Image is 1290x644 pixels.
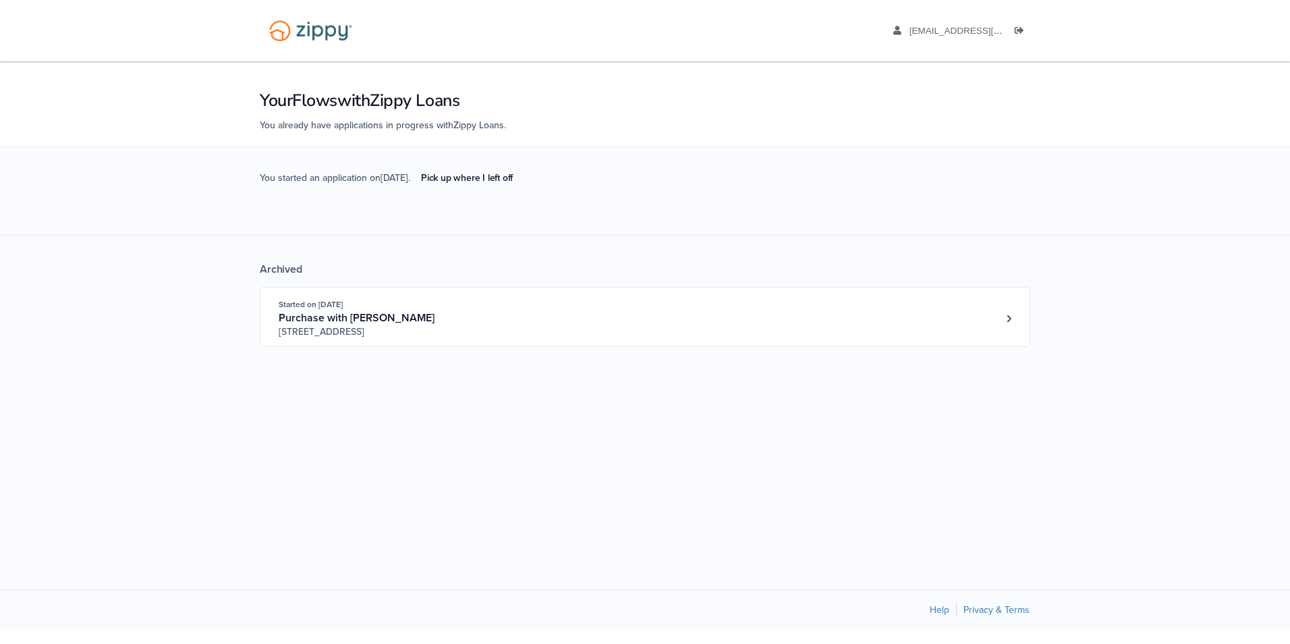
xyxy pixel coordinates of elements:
img: Logo [260,14,361,48]
a: Open loan 4191895 [260,287,1030,347]
span: You started an application on [DATE] . [260,171,524,208]
a: Log out [1015,26,1030,39]
a: Pick up where I left off [410,167,524,189]
span: [STREET_ADDRESS] [279,325,484,339]
span: Started on [DATE] [279,300,343,309]
a: edit profile [893,26,1064,39]
div: Archived [260,263,1030,276]
span: You already have applications in progress with Zippy Loans . [260,119,506,131]
h1: Your Flows with Zippy Loans [260,89,1030,112]
span: Purchase with [PERSON_NAME] [279,311,434,325]
a: Loan number 4191895 [999,308,1019,329]
span: dsmith012698@gmail.com [909,26,1064,36]
a: Privacy & Terms [963,604,1030,616]
a: Help [930,604,949,616]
